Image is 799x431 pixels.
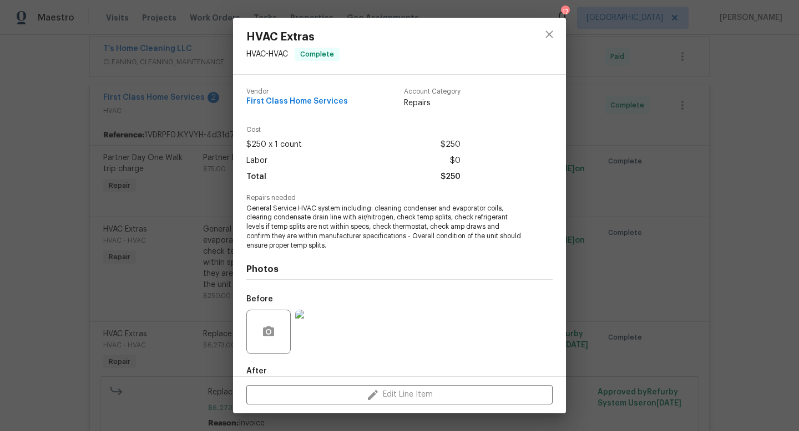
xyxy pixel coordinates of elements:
span: General Service HVAC system including: cleaning condenser and evaporator coils, clearing condensa... [246,204,522,250]
h5: Before [246,295,273,303]
h4: Photos [246,264,553,275]
h5: After [246,367,267,375]
span: $250 x 1 count [246,137,302,153]
span: Total [246,169,266,185]
button: close [536,21,563,48]
span: Repairs [404,98,461,109]
span: HVAC Extras [246,31,340,43]
span: Complete [296,49,338,60]
span: Account Category [404,88,461,95]
div: 17 [561,7,569,18]
span: Vendor [246,88,348,95]
span: $250 [441,137,461,153]
span: HVAC - HVAC [246,50,288,58]
span: Repairs needed [246,194,553,202]
span: $250 [441,169,461,185]
span: $0 [450,153,461,169]
span: First Class Home Services [246,98,348,106]
span: Cost [246,126,461,134]
span: Labor [246,153,267,169]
